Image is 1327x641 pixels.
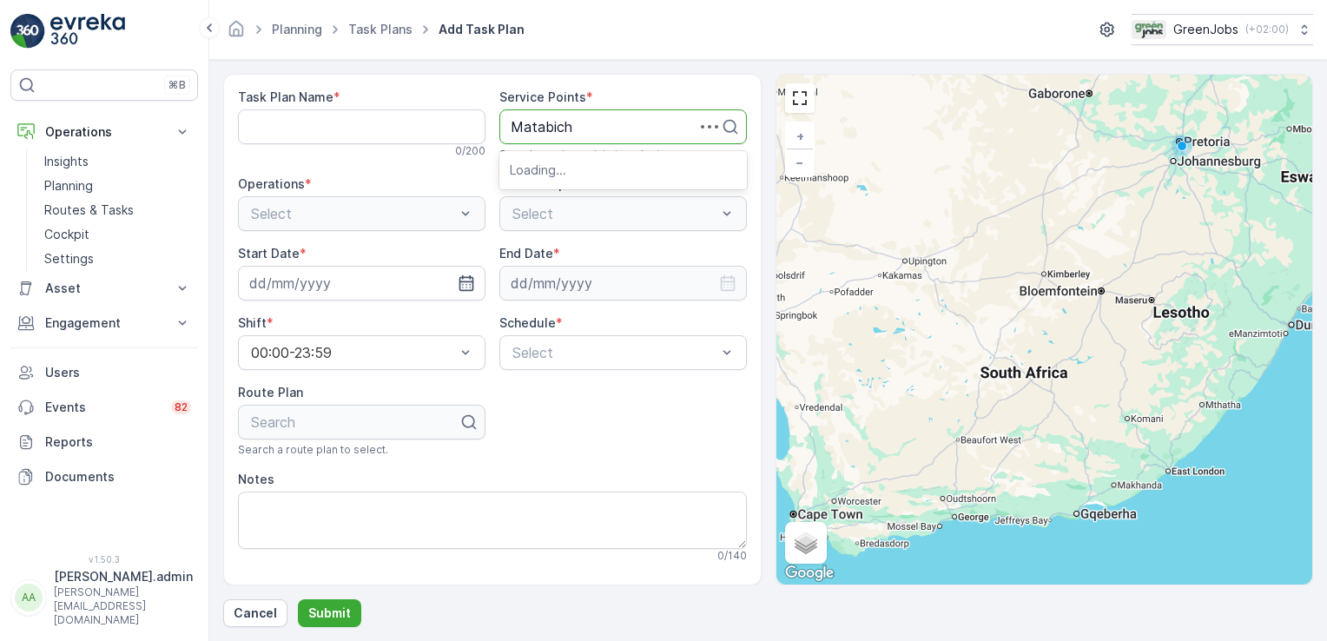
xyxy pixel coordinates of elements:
[10,115,198,149] button: Operations
[348,22,413,36] a: Task Plans
[499,315,556,330] label: Schedule
[1132,20,1166,39] img: Green_Jobs_Logo.png
[10,306,198,340] button: Engagement
[54,585,193,627] p: [PERSON_NAME][EMAIL_ADDRESS][DOMAIN_NAME]
[15,584,43,611] div: AA
[50,14,125,49] img: logo_light-DOdMpM7g.png
[1132,14,1313,45] button: GreenJobs(+02:00)
[10,554,198,565] span: v 1.50.3
[37,247,198,271] a: Settings
[10,425,198,459] a: Reports
[37,174,198,198] a: Planning
[308,605,351,622] p: Submit
[787,524,825,562] a: Layers
[238,246,300,261] label: Start Date
[796,129,804,143] span: +
[272,22,322,36] a: Planning
[227,26,246,41] a: Homepage
[512,342,716,363] p: Select
[238,176,305,191] label: Operations
[238,89,333,104] label: Task Plan Name
[45,433,191,451] p: Reports
[499,266,747,301] input: dd/mm/yyyy
[787,85,813,111] a: View Fullscreen
[10,271,198,306] button: Asset
[10,568,198,627] button: AA[PERSON_NAME].admin[PERSON_NAME][EMAIL_ADDRESS][DOMAIN_NAME]
[787,123,813,149] a: Zoom In
[238,315,267,330] label: Shift
[45,123,163,141] p: Operations
[10,355,198,390] a: Users
[238,266,485,301] input: dd/mm/yyyy
[234,605,277,622] p: Cancel
[1173,21,1238,38] p: GreenJobs
[44,202,134,219] p: Routes & Tasks
[37,222,198,247] a: Cockpit
[37,149,198,174] a: Insights
[223,599,287,627] button: Cancel
[1245,23,1289,36] p: ( +02:00 )
[54,568,193,585] p: [PERSON_NAME].admin
[45,280,163,297] p: Asset
[44,226,89,243] p: Cockpit
[455,144,485,158] p: 0 / 200
[238,385,303,400] label: Route Plan
[298,599,361,627] button: Submit
[45,364,191,381] p: Users
[499,148,663,162] span: Search service points to select.
[499,246,553,261] label: End Date
[781,562,838,585] img: Google
[37,198,198,222] a: Routes & Tasks
[44,177,93,195] p: Planning
[10,14,45,49] img: logo
[45,468,191,486] p: Documents
[168,78,186,92] p: ⌘B
[44,153,89,170] p: Insights
[10,459,198,494] a: Documents
[499,89,586,104] label: Service Points
[45,399,161,416] p: Events
[45,314,163,332] p: Engagement
[10,390,198,425] a: Events82
[787,149,813,175] a: Zoom Out
[717,549,747,563] p: 0 / 140
[435,21,528,38] span: Add Task Plan
[44,250,94,268] p: Settings
[238,443,388,457] span: Search a route plan to select.
[175,400,188,414] p: 82
[796,155,804,169] span: −
[510,162,736,179] p: Loading...
[238,472,274,486] label: Notes
[781,562,838,585] a: Open this area in Google Maps (opens a new window)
